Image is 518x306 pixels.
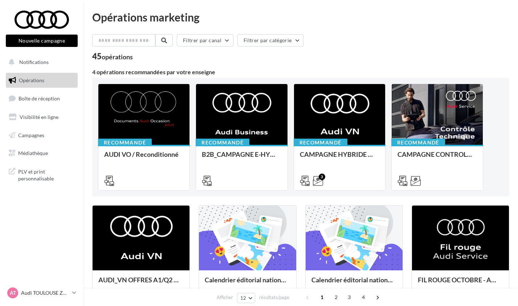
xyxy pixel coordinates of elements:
[330,291,342,303] span: 2
[92,69,509,75] div: 4 opérations recommandées par votre enseigne
[20,114,58,120] span: Visibilité en ligne
[18,167,75,182] span: PLV et print personnalisable
[4,164,79,185] a: PLV et print personnalisable
[391,139,445,147] div: Recommandé
[92,52,133,60] div: 45
[19,59,49,65] span: Notifications
[18,150,48,156] span: Médiathèque
[4,91,79,106] a: Boîte de réception
[98,276,184,291] div: AUDI_VN OFFRES A1/Q2 - 10 au 31 octobre
[217,294,233,301] span: Afficher
[6,35,78,47] button: Nouvelle campagne
[202,151,281,165] div: B2B_CAMPAGNE E-HYBRID OCTOBRE
[18,132,44,138] span: Campagnes
[102,53,133,60] div: opérations
[316,291,328,303] span: 1
[4,128,79,143] a: Campagnes
[240,295,246,301] span: 12
[19,77,44,83] span: Opérations
[237,293,256,303] button: 12
[418,276,503,291] div: FIL ROUGE OCTOBRE - AUDI SERVICE
[294,139,347,147] div: Recommandé
[98,139,152,147] div: Recommandé
[104,151,184,165] div: AUDI VO / Reconditionné
[358,291,369,303] span: 4
[10,289,16,297] span: AT
[4,146,79,161] a: Médiathèque
[19,95,60,102] span: Boîte de réception
[4,73,79,88] a: Opérations
[196,139,249,147] div: Recommandé
[311,276,397,291] div: Calendrier éditorial national : semaine du 29.09 au 05.10
[6,286,78,300] a: AT Audi TOULOUSE ZAC
[397,151,477,165] div: CAMPAGNE CONTROLE TECHNIQUE 25€ OCTOBRE
[343,291,355,303] span: 3
[21,289,69,297] p: Audi TOULOUSE ZAC
[205,276,290,291] div: Calendrier éditorial national : semaine du 06.10 au 12.10
[4,110,79,125] a: Visibilité en ligne
[300,151,379,165] div: CAMPAGNE HYBRIDE RECHARGEABLE
[259,294,289,301] span: résultats/page
[4,55,76,70] button: Notifications
[177,34,233,47] button: Filtrer par canal
[319,174,325,180] div: 3
[237,34,303,47] button: Filtrer par catégorie
[92,12,509,23] div: Opérations marketing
